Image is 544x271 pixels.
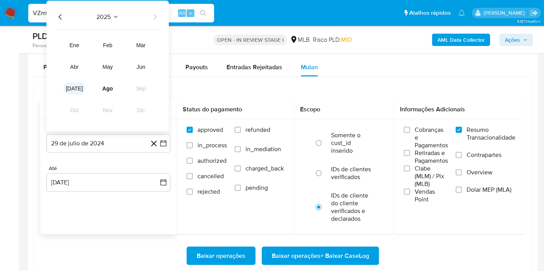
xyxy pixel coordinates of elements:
[438,34,485,46] b: AML Data Collector
[189,9,192,17] span: s
[499,34,533,46] button: Ações
[517,18,540,24] span: 3.157.1-hotfix-1
[33,30,48,42] b: PLD
[195,8,211,19] button: search-icon
[432,34,490,46] button: AML Data Collector
[290,36,310,44] div: MLB
[341,35,352,44] span: MID
[409,9,451,17] span: Atalhos rápidos
[214,34,287,45] p: OPEN - IN REVIEW STAGE I
[33,42,54,49] b: Person ID
[505,34,520,46] span: Ações
[484,9,527,17] p: leticia.merlin@mercadolivre.com
[28,8,214,18] input: Pesquise usuários ou casos...
[458,10,465,16] a: Notificações
[313,36,352,44] span: Risco PLD:
[179,9,185,17] span: Alt
[530,9,538,17] a: Sair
